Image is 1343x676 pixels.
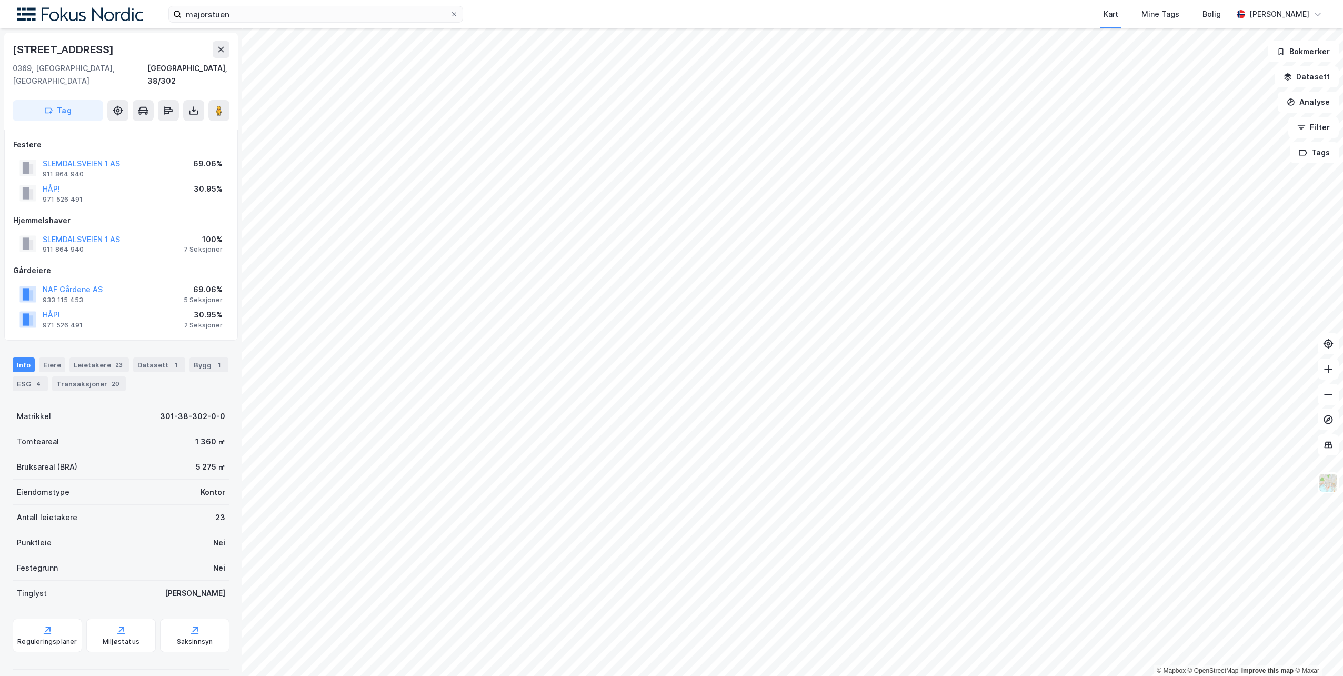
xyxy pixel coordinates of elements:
[1290,142,1339,163] button: Tags
[13,376,48,391] div: ESG
[17,435,59,448] div: Tomteareal
[43,170,84,178] div: 911 864 940
[103,638,139,646] div: Miljøstatus
[13,100,103,121] button: Tag
[1104,8,1118,21] div: Kart
[182,6,450,22] input: Søk på adresse, matrikkel, gårdeiere, leietakere eller personer
[147,62,229,87] div: [GEOGRAPHIC_DATA], 38/302
[214,360,224,370] div: 1
[17,511,77,524] div: Antall leietakere
[1249,8,1309,21] div: [PERSON_NAME]
[1188,667,1239,674] a: OpenStreetMap
[17,638,77,646] div: Reguleringsplaner
[215,511,225,524] div: 23
[184,321,223,330] div: 2 Seksjoner
[39,357,65,372] div: Eiere
[43,321,83,330] div: 971 526 491
[1141,8,1179,21] div: Mine Tags
[165,587,225,600] div: [PERSON_NAME]
[17,587,47,600] div: Tinglyst
[13,357,35,372] div: Info
[201,486,225,499] div: Kontor
[1268,41,1339,62] button: Bokmerker
[184,245,223,254] div: 7 Seksjoner
[43,296,83,304] div: 933 115 453
[213,562,225,574] div: Nei
[17,562,58,574] div: Festegrunn
[194,183,223,195] div: 30.95%
[184,309,223,321] div: 30.95%
[17,461,77,473] div: Bruksareal (BRA)
[1278,92,1339,113] button: Analyse
[1202,8,1221,21] div: Bolig
[33,379,44,389] div: 4
[196,461,225,473] div: 5 275 ㎡
[13,264,229,277] div: Gårdeiere
[1241,667,1294,674] a: Improve this map
[195,435,225,448] div: 1 360 ㎡
[109,379,122,389] div: 20
[52,376,126,391] div: Transaksjoner
[1157,667,1186,674] a: Mapbox
[160,410,225,423] div: 301-38-302-0-0
[43,195,83,204] div: 971 526 491
[171,360,181,370] div: 1
[1318,473,1338,493] img: Z
[13,62,147,87] div: 0369, [GEOGRAPHIC_DATA], [GEOGRAPHIC_DATA]
[69,357,129,372] div: Leietakere
[1290,625,1343,676] iframe: Chat Widget
[184,283,223,296] div: 69.06%
[13,138,229,151] div: Festere
[17,486,69,499] div: Eiendomstype
[213,536,225,549] div: Nei
[17,7,143,22] img: fokus-nordic-logo.8a93422641609758e4ac.png
[13,214,229,227] div: Hjemmelshaver
[17,536,52,549] div: Punktleie
[193,157,223,170] div: 69.06%
[1290,625,1343,676] div: Kontrollprogram for chat
[113,360,125,370] div: 23
[1275,66,1339,87] button: Datasett
[189,357,228,372] div: Bygg
[17,410,51,423] div: Matrikkel
[43,245,84,254] div: 911 864 940
[184,233,223,246] div: 100%
[184,296,223,304] div: 5 Seksjoner
[1288,117,1339,138] button: Filter
[13,41,116,58] div: [STREET_ADDRESS]
[133,357,185,372] div: Datasett
[177,638,213,646] div: Saksinnsyn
